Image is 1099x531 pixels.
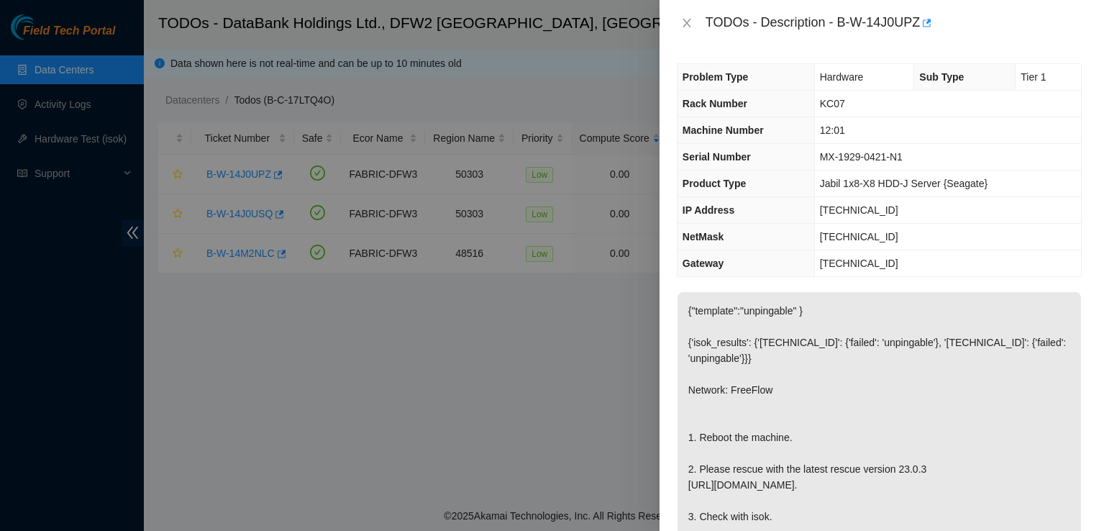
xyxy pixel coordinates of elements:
[820,204,898,216] span: [TECHNICAL_ID]
[683,98,747,109] span: Rack Number
[706,12,1082,35] div: TODOs - Description - B-W-14J0UPZ
[1021,71,1046,83] span: Tier 1
[683,204,734,216] span: IP Address
[683,151,751,163] span: Serial Number
[683,258,724,269] span: Gateway
[820,71,864,83] span: Hardware
[820,124,845,136] span: 12:01
[683,71,749,83] span: Problem Type
[820,258,898,269] span: [TECHNICAL_ID]
[820,178,988,189] span: Jabil 1x8-X8 HDD-J Server {Seagate}
[820,231,898,242] span: [TECHNICAL_ID]
[820,151,903,163] span: MX-1929-0421-N1
[919,71,964,83] span: Sub Type
[683,178,746,189] span: Product Type
[820,98,845,109] span: KC07
[683,124,764,136] span: Machine Number
[683,231,724,242] span: NetMask
[677,17,697,30] button: Close
[681,17,693,29] span: close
